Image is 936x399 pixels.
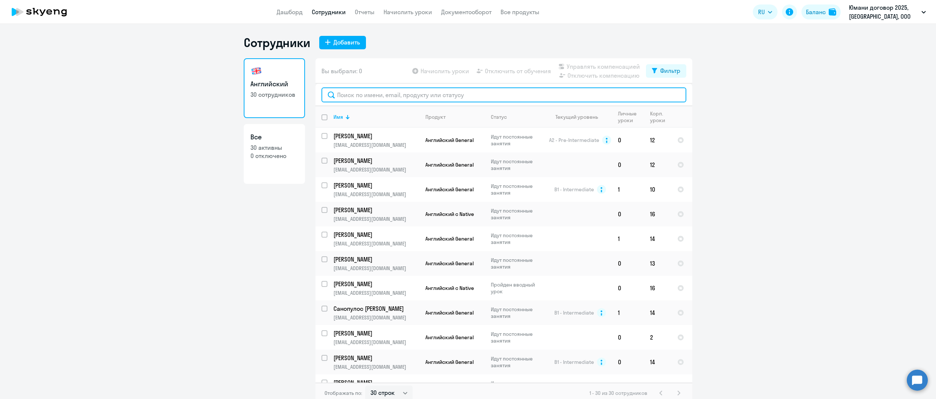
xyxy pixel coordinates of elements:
td: 2 [644,325,671,350]
span: Английский General [425,309,474,316]
span: B1 - Intermediate [554,186,594,193]
p: Идут постоянные занятия [491,207,542,221]
div: Статус [491,114,542,120]
td: 0 [612,251,644,276]
p: [PERSON_NAME] [333,354,418,362]
p: [EMAIL_ADDRESS][DOMAIN_NAME] [333,216,419,222]
span: Английский General [425,334,474,341]
h3: Английский [250,79,298,89]
div: Личные уроки [618,110,644,124]
h1: Сотрудники [244,35,310,50]
a: [PERSON_NAME] [333,329,419,337]
td: 16 [644,276,671,300]
td: 1 [612,226,644,251]
a: [PERSON_NAME] [333,280,419,288]
div: Продукт [425,114,446,120]
a: Отчеты [355,8,375,16]
span: Английский General [425,186,474,193]
span: Английский General [425,359,474,365]
p: Идут постоянные занятия [491,331,542,344]
p: [EMAIL_ADDRESS][DOMAIN_NAME] [333,166,419,173]
div: Имя [333,114,419,120]
div: Баланс [806,7,826,16]
td: 0 [612,202,644,226]
img: balance [829,8,836,16]
div: Корп. уроки [650,110,671,124]
p: [PERSON_NAME] [333,329,418,337]
td: 12 [644,152,671,177]
td: 1 [612,177,644,202]
div: Фильтр [660,66,680,75]
a: Балансbalance [801,4,841,19]
a: Санопулос [PERSON_NAME] [333,304,419,313]
input: Поиск по имени, email, продукту или статусу [321,87,686,102]
p: Идут постоянные занятия [491,380,542,393]
td: 16 [644,202,671,226]
span: Английский с Native [425,285,474,291]
a: [PERSON_NAME] [333,206,419,214]
div: Имя [333,114,343,120]
span: 1 - 30 из 30 сотрудников [589,390,647,396]
button: Юмани договор 2025, [GEOGRAPHIC_DATA], ООО НКО [845,3,930,21]
a: [PERSON_NAME] [333,132,419,140]
a: [PERSON_NAME] [333,231,419,239]
div: Текущий уровень [548,114,612,120]
p: [EMAIL_ADDRESS][DOMAIN_NAME] [333,191,419,198]
td: 4 [612,374,644,399]
span: B1 - Intermediate [554,359,594,365]
p: [PERSON_NAME] [333,231,418,239]
p: Идут постоянные занятия [491,257,542,270]
a: [PERSON_NAME] [333,354,419,362]
span: Английский General [425,235,474,242]
a: Дашборд [277,8,303,16]
p: Идут постоянные занятия [491,158,542,171]
td: 12 [644,128,671,152]
span: Вы выбрали: 0 [321,66,362,75]
p: Идут постоянные занятия [491,133,542,147]
td: 0 [612,276,644,300]
span: Отображать по: [324,390,362,396]
div: Добавить [333,38,360,47]
td: 14 [644,374,671,399]
span: B1 - Intermediate [554,309,594,316]
td: 0 [612,325,644,350]
img: english [250,65,262,77]
div: Личные уроки [618,110,637,124]
td: 0 [612,350,644,374]
p: Идут постоянные занятия [491,183,542,196]
td: 14 [644,350,671,374]
a: Английский30 сотрудников [244,58,305,118]
a: [PERSON_NAME] [333,181,419,189]
p: [PERSON_NAME] [333,378,418,387]
a: [PERSON_NAME] [333,255,419,263]
p: [EMAIL_ADDRESS][DOMAIN_NAME] [333,265,419,272]
p: [PERSON_NAME] [333,280,418,288]
p: [PERSON_NAME] [333,157,418,165]
h3: Все [250,132,298,142]
td: 10 [644,177,671,202]
a: [PERSON_NAME] [333,378,419,387]
p: Идут постоянные занятия [491,232,542,245]
p: 30 активны [250,143,298,152]
div: Текущий уровень [555,114,598,120]
a: Сотрудники [312,8,346,16]
button: Добавить [319,36,366,49]
p: 30 сотрудников [250,90,298,99]
p: [PERSON_NAME] [333,255,418,263]
p: 0 отключено [250,152,298,160]
a: Документооборот [441,8,492,16]
p: [PERSON_NAME] [333,206,418,214]
p: [EMAIL_ADDRESS][DOMAIN_NAME] [333,314,419,321]
a: Начислить уроки [384,8,432,16]
p: Пройден вводный урок [491,281,542,295]
p: Юмани договор 2025, [GEOGRAPHIC_DATA], ООО НКО [849,3,918,21]
td: 0 [612,152,644,177]
div: Продукт [425,114,484,120]
p: Идут постоянные занятия [491,306,542,319]
span: Английский General [425,137,474,143]
p: Санопулос [PERSON_NAME] [333,304,418,313]
p: [EMAIL_ADDRESS][DOMAIN_NAME] [333,142,419,148]
td: 13 [644,251,671,276]
div: Корп. уроки [650,110,665,124]
span: Английский General [425,161,474,168]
